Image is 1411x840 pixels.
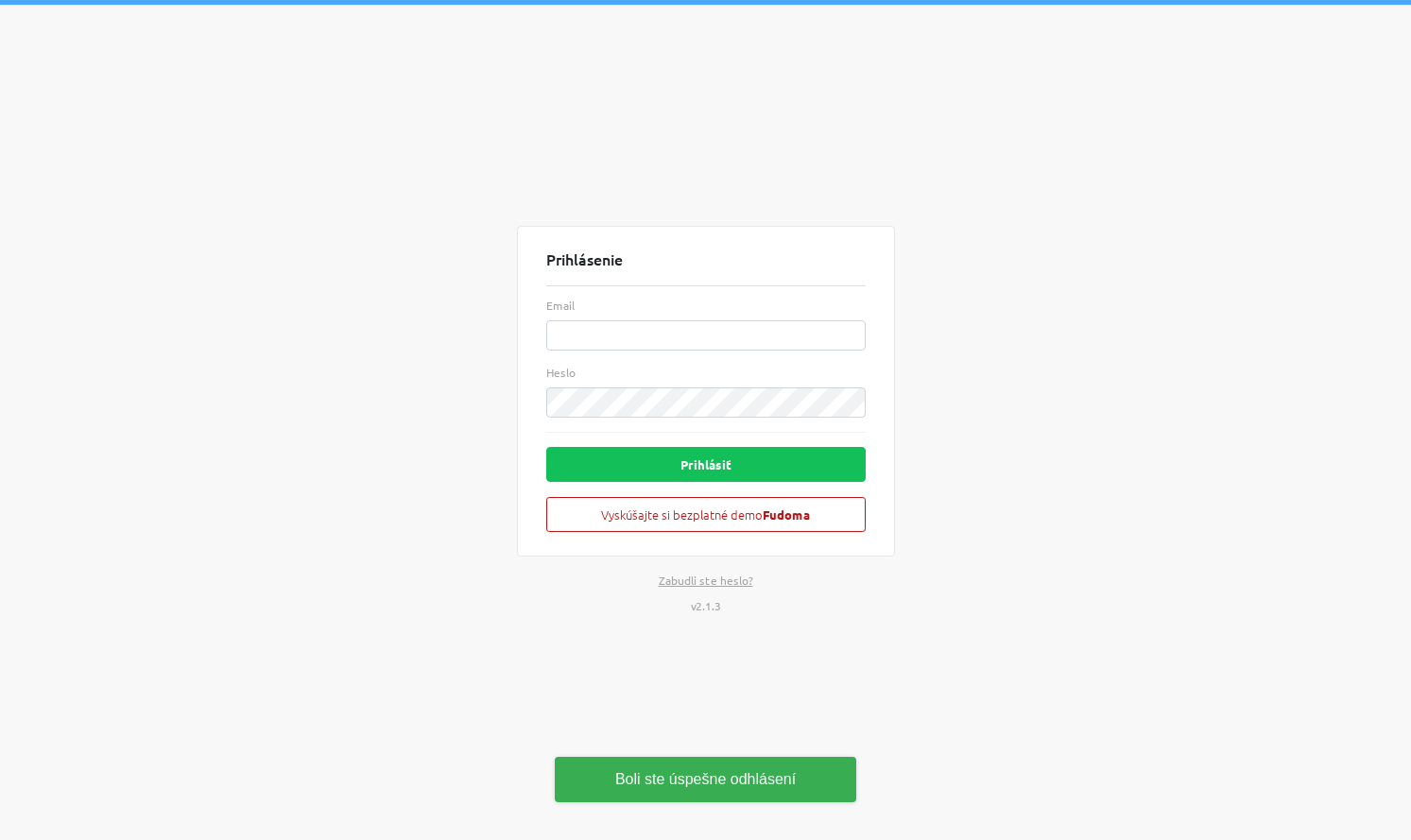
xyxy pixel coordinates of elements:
[546,299,866,312] label: Email
[763,506,810,523] strong: Fudoma
[517,597,895,614] div: v2.1.3
[546,495,866,514] a: Vyskúšajte si bezplatné demoFudoma
[555,761,856,798] p: Boli ste úspešne odhlásení
[546,366,866,379] label: Heslo
[546,447,866,482] button: Prihlásiť
[546,250,866,286] div: Prihlásenie
[546,497,866,532] button: Vyskúšajte si bezplatné demoFudoma
[659,572,753,589] a: Zabudli ste heslo?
